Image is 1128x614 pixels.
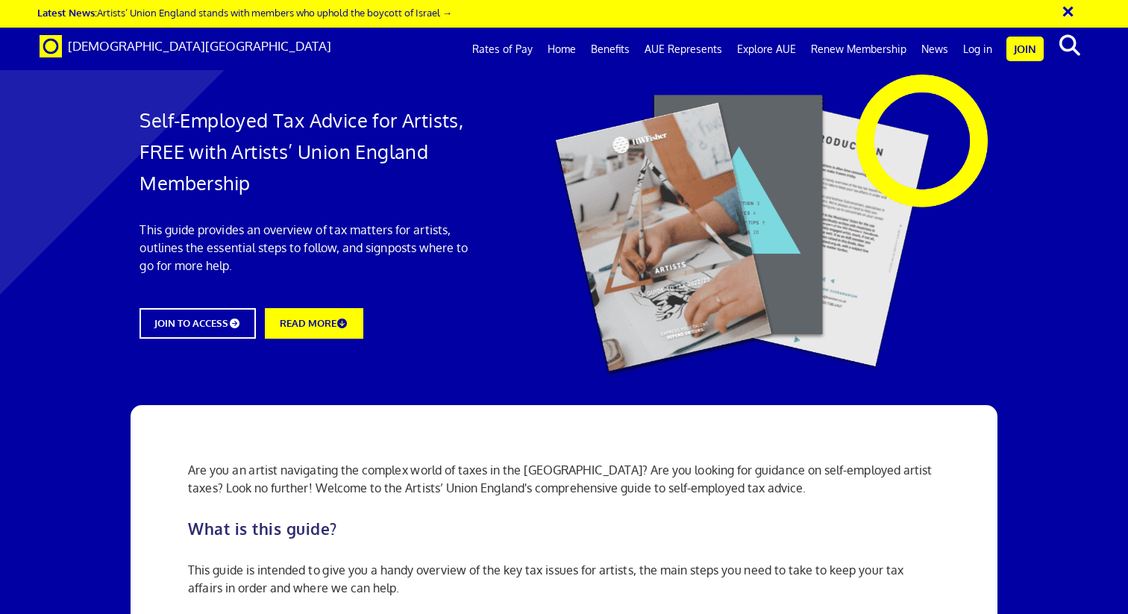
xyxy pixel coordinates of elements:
strong: Latest News: [37,6,97,19]
a: Benefits [583,31,637,68]
a: JOIN TO ACCESS [140,308,255,339]
a: AUE Represents [637,31,730,68]
a: Renew Membership [803,31,914,68]
a: Latest News:Artists’ Union England stands with members who uphold the boycott of Israel → [37,6,452,19]
p: This guide is intended to give you a handy overview of the key tax issues for artists, the main s... [188,561,940,597]
h2: What is this guide? [188,520,940,537]
a: Join [1006,37,1044,61]
a: Rates of Pay [465,31,540,68]
a: READ MORE [265,308,363,339]
a: Home [540,31,583,68]
button: search [1047,30,1092,61]
a: Brand [DEMOGRAPHIC_DATA][GEOGRAPHIC_DATA] [28,28,342,65]
p: This guide provides an overview of tax matters for artists, outlines the essential steps to follo... [140,221,480,275]
h1: Self-Employed Tax Advice for Artists, FREE with Artists’ Union England Membership [140,104,480,198]
a: Log in [956,31,1000,68]
span: [DEMOGRAPHIC_DATA][GEOGRAPHIC_DATA] [68,38,331,54]
a: Explore AUE [730,31,803,68]
p: Are you an artist navigating the complex world of taxes in the [GEOGRAPHIC_DATA]? Are you looking... [188,461,940,497]
a: News [914,31,956,68]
